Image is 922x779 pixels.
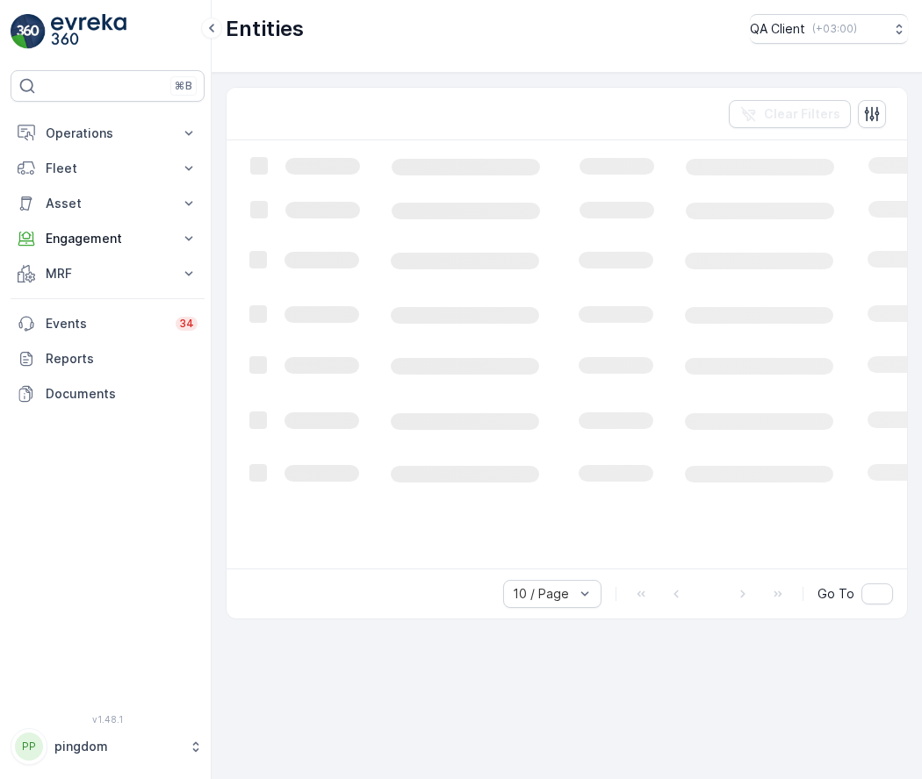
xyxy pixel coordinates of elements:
p: Events [46,315,165,332]
p: Fleet [46,160,169,177]
button: Asset [11,186,205,221]
p: Asset [46,195,169,212]
img: logo [11,14,46,49]
p: ⌘B [175,79,192,93]
p: Clear Filters [764,105,840,123]
p: Engagement [46,230,169,247]
p: MRF [46,265,169,282]
div: PP [15,733,43,761]
a: Reports [11,341,205,376]
a: Events34 [11,306,205,341]
p: Documents [46,385,198,403]
button: QA Client(+03:00) [750,14,908,44]
button: Operations [11,116,205,151]
button: Engagement [11,221,205,256]
img: logo_light-DOdMpM7g.png [51,14,126,49]
span: v 1.48.1 [11,714,205,725]
p: QA Client [750,20,805,38]
p: Reports [46,350,198,368]
span: Go To [818,585,854,603]
p: ( +03:00 ) [812,22,857,36]
p: Entities [226,15,304,43]
p: 34 [179,317,194,331]
a: Documents [11,376,205,411]
button: Fleet [11,151,205,186]
p: pingdom [54,738,180,755]
p: Operations [46,125,169,142]
button: PPpingdom [11,728,205,765]
button: MRF [11,256,205,291]
button: Clear Filters [729,100,851,128]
